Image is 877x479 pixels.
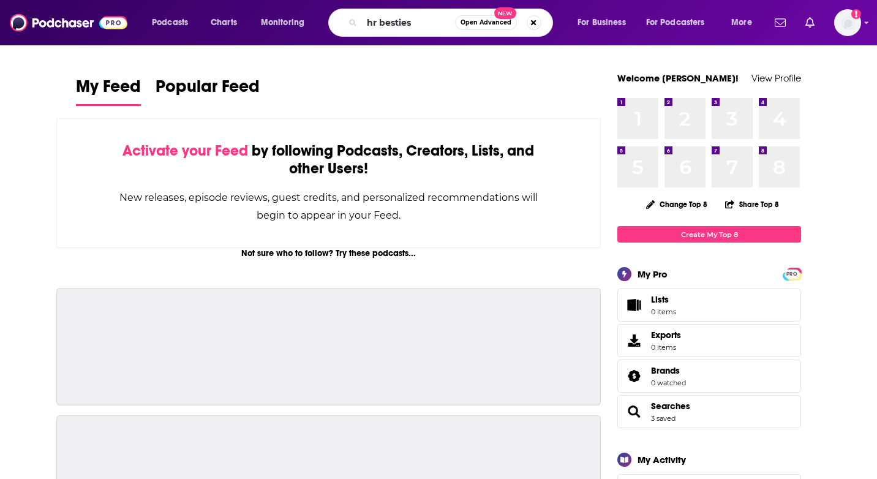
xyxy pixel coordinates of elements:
[252,13,320,32] button: open menu
[118,189,539,224] div: New releases, episode reviews, guest credits, and personalized recommendations will begin to appe...
[156,76,260,104] span: Popular Feed
[651,379,686,387] a: 0 watched
[622,368,646,385] a: Brands
[261,14,304,31] span: Monitoring
[118,142,539,178] div: by following Podcasts, Creators, Lists, and other Users!
[785,270,799,279] span: PRO
[211,14,237,31] span: Charts
[800,12,819,33] a: Show notifications dropdown
[651,307,676,316] span: 0 items
[638,268,668,280] div: My Pro
[651,401,690,412] a: Searches
[122,141,248,160] span: Activate your Feed
[569,13,641,32] button: open menu
[494,7,516,19] span: New
[203,13,244,32] a: Charts
[651,294,669,305] span: Lists
[770,12,791,33] a: Show notifications dropdown
[723,13,767,32] button: open menu
[751,72,801,84] a: View Profile
[10,11,127,34] img: Podchaser - Follow, Share and Rate Podcasts
[651,365,680,376] span: Brands
[76,76,141,104] span: My Feed
[617,72,739,84] a: Welcome [PERSON_NAME]!
[143,13,204,32] button: open menu
[56,248,601,258] div: Not sure who to follow? Try these podcasts...
[651,343,681,352] span: 0 items
[622,332,646,349] span: Exports
[651,294,676,305] span: Lists
[638,454,686,466] div: My Activity
[725,192,780,216] button: Share Top 8
[638,13,723,32] button: open menu
[617,324,801,357] a: Exports
[646,14,705,31] span: For Podcasters
[651,365,686,376] a: Brands
[651,414,676,423] a: 3 saved
[461,20,511,26] span: Open Advanced
[651,330,681,341] span: Exports
[834,9,861,36] img: User Profile
[156,76,260,106] a: Popular Feed
[834,9,861,36] span: Logged in as jciarczynski
[617,395,801,428] span: Searches
[851,9,861,19] svg: Add a profile image
[834,9,861,36] button: Show profile menu
[340,9,565,37] div: Search podcasts, credits, & more...
[785,269,799,278] a: PRO
[639,197,715,212] button: Change Top 8
[617,360,801,393] span: Brands
[76,76,141,106] a: My Feed
[622,296,646,314] span: Lists
[152,14,188,31] span: Podcasts
[617,289,801,322] a: Lists
[362,13,455,32] input: Search podcasts, credits, & more...
[455,15,517,30] button: Open AdvancedNew
[617,226,801,243] a: Create My Top 8
[578,14,626,31] span: For Business
[731,14,752,31] span: More
[622,403,646,420] a: Searches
